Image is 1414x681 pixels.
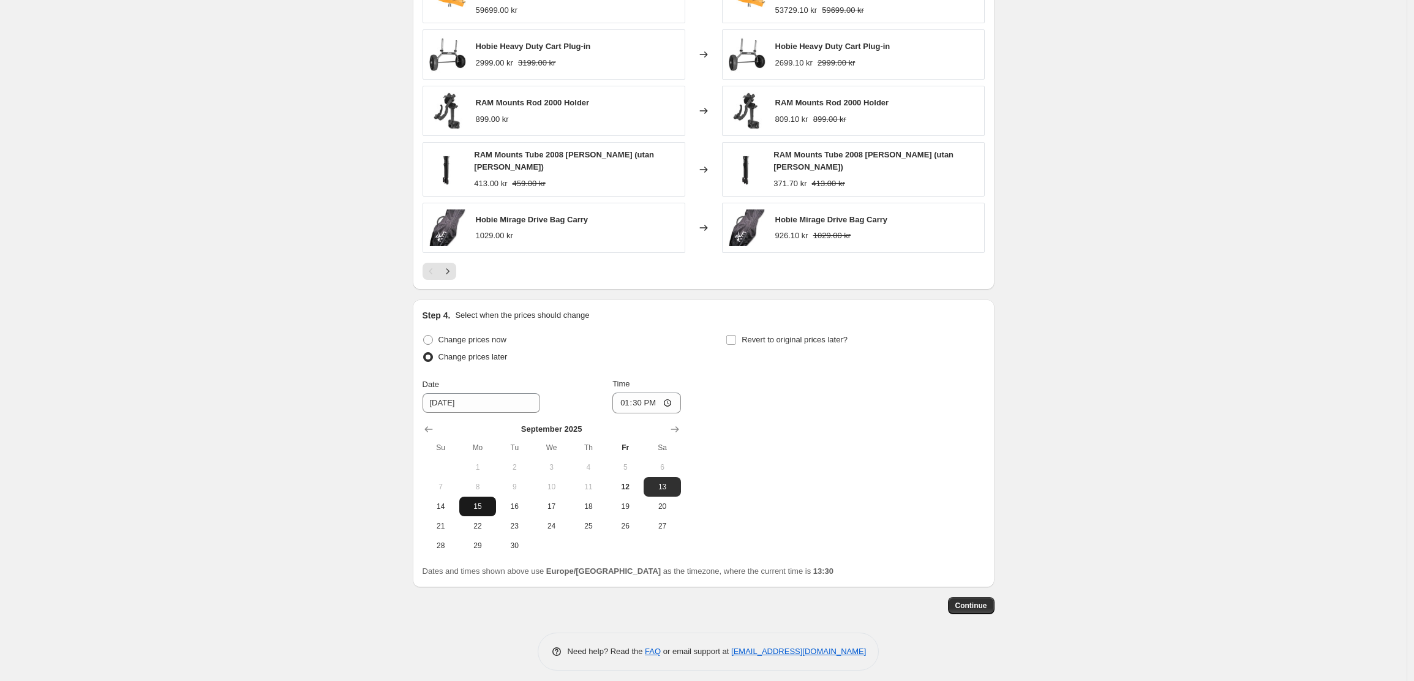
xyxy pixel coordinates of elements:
[575,462,602,472] span: 4
[612,502,639,511] span: 19
[948,597,995,614] button: Continue
[538,462,565,472] span: 3
[476,57,513,69] div: 2999.00 kr
[644,497,680,516] button: Saturday September 20 2025
[607,477,644,497] button: Today Friday September 12 2025
[538,443,565,453] span: We
[612,462,639,472] span: 5
[459,536,496,555] button: Monday September 29 2025
[427,443,454,453] span: Su
[464,443,491,453] span: Mo
[538,521,565,531] span: 24
[773,178,807,190] div: 371.70 kr
[474,150,654,171] span: RAM Mounts Tube 2008 [PERSON_NAME] (utan [PERSON_NAME])
[476,4,518,17] div: 59699.00 kr
[427,541,454,551] span: 28
[570,438,607,457] th: Thursday
[476,98,590,107] span: RAM Mounts Rod 2000 Holder
[607,516,644,536] button: Friday September 26 2025
[429,36,466,73] img: hobiehvyduty_80x.jpg
[427,482,454,492] span: 7
[501,462,528,472] span: 2
[533,457,570,477] button: Wednesday September 3 2025
[501,443,528,453] span: Tu
[570,516,607,536] button: Thursday September 25 2025
[429,209,466,246] img: 6879814-origpic-3b2bfe_80x.jpg
[612,443,639,453] span: Fr
[533,438,570,457] th: Wednesday
[607,438,644,457] th: Friday
[513,178,546,190] strike: 459.00 kr
[464,502,491,511] span: 15
[459,516,496,536] button: Monday September 22 2025
[501,482,528,492] span: 9
[649,521,675,531] span: 27
[731,647,866,656] a: [EMAIL_ADDRESS][DOMAIN_NAME]
[570,497,607,516] button: Thursday September 18 2025
[518,57,555,69] strike: 3199.00 kr
[645,647,661,656] a: FAQ
[570,477,607,497] button: Thursday September 11 2025
[568,647,645,656] span: Need help? Read the
[429,151,465,188] img: product.original_80x.jpg
[496,477,533,497] button: Tuesday September 9 2025
[423,393,540,413] input: 9/12/2025
[607,457,644,477] button: Friday September 5 2025
[575,443,602,453] span: Th
[423,263,456,280] nav: Pagination
[649,482,675,492] span: 13
[775,4,818,17] div: 53729.10 kr
[575,482,602,492] span: 11
[496,438,533,457] th: Tuesday
[822,4,864,17] strike: 59699.00 kr
[775,113,808,126] div: 809.10 kr
[464,482,491,492] span: 8
[476,230,513,242] div: 1029.00 kr
[775,57,813,69] div: 2699.10 kr
[612,379,630,388] span: Time
[729,36,765,73] img: hobiehvyduty_80x.jpg
[533,516,570,536] button: Wednesday September 24 2025
[955,601,987,611] span: Continue
[813,113,846,126] strike: 899.00 kr
[420,421,437,438] button: Show previous month, August 2025
[666,421,683,438] button: Show next month, October 2025
[729,92,765,129] img: rodholder2000_80x.jpg
[427,521,454,531] span: 21
[775,215,888,224] span: Hobie Mirage Drive Bag Carry
[423,516,459,536] button: Sunday September 21 2025
[459,457,496,477] button: Monday September 1 2025
[649,502,675,511] span: 20
[423,536,459,555] button: Sunday September 28 2025
[423,438,459,457] th: Sunday
[644,438,680,457] th: Saturday
[729,151,764,188] img: product.original_80x.jpg
[575,502,602,511] span: 18
[612,521,639,531] span: 26
[438,335,506,344] span: Change prices now
[813,230,851,242] strike: 1029.00 kr
[496,516,533,536] button: Tuesday September 23 2025
[775,98,889,107] span: RAM Mounts Rod 2000 Holder
[423,477,459,497] button: Sunday September 7 2025
[649,462,675,472] span: 6
[775,42,890,51] span: Hobie Heavy Duty Cart Plug-in
[476,42,591,51] span: Hobie Heavy Duty Cart Plug-in
[538,502,565,511] span: 17
[742,335,848,344] span: Revert to original prices later?
[496,457,533,477] button: Tuesday September 2 2025
[423,566,834,576] span: Dates and times shown above use as the timezone, where the current time is
[423,309,451,322] h2: Step 4.
[501,502,528,511] span: 16
[459,497,496,516] button: Monday September 15 2025
[812,178,845,190] strike: 413.00 kr
[533,477,570,497] button: Wednesday September 10 2025
[455,309,589,322] p: Select when the prices should change
[464,521,491,531] span: 22
[501,541,528,551] span: 30
[439,263,456,280] button: Next
[464,541,491,551] span: 29
[438,352,508,361] span: Change prices later
[612,482,639,492] span: 12
[818,57,855,69] strike: 2999.00 kr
